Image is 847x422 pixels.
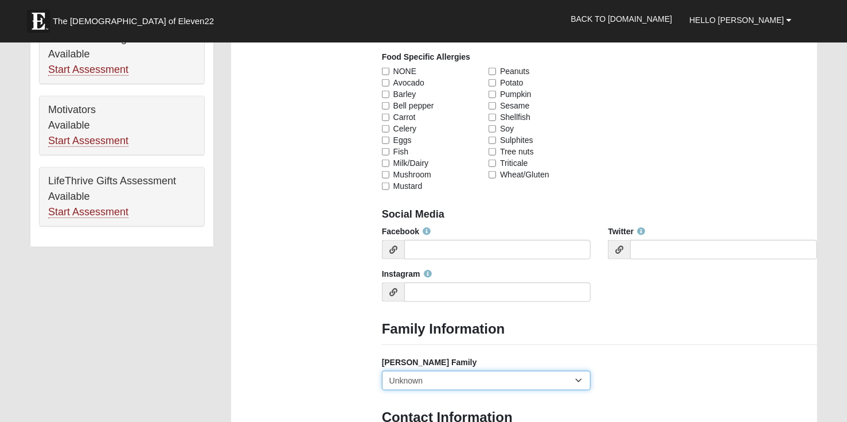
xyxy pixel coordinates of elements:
[489,137,496,144] input: Sulphites
[562,5,681,33] a: Back to [DOMAIN_NAME]
[393,65,416,77] span: NONE
[382,321,817,338] h3: Family Information
[382,68,389,75] input: NONE
[489,148,496,156] input: Tree nuts
[48,135,128,147] a: Start Assessment
[500,157,528,169] span: Triticale
[500,111,530,123] span: Shellfish
[489,160,496,167] input: Triticale
[393,88,416,100] span: Barley
[393,146,408,157] span: Fish
[48,206,128,218] a: Start Assessment
[393,180,423,192] span: Mustard
[489,68,496,75] input: Peanuts
[382,160,389,167] input: Milk/Dairy
[500,146,534,157] span: Tree nuts
[382,51,470,63] label: Food Specific Allergies
[489,171,496,179] input: Wheat/Gluten
[40,96,204,155] div: Motivators Available
[382,357,477,368] label: [PERSON_NAME] Family
[681,6,800,34] a: Hello [PERSON_NAME]
[40,168,204,226] div: LifeThrive Gifts Assessment Available
[489,102,496,110] input: Sesame
[382,208,817,221] h4: Social Media
[500,65,529,77] span: Peanuts
[393,169,431,180] span: Mushroom
[393,111,416,123] span: Carrot
[382,268,432,280] label: Instagram
[21,4,251,33] a: The [DEMOGRAPHIC_DATA] of Eleven22
[40,25,204,84] div: Emotional Intelligence Available
[393,157,428,169] span: Milk/Dairy
[393,123,416,134] span: Celery
[382,125,389,133] input: Celery
[393,134,412,146] span: Eggs
[382,102,389,110] input: Bell pepper
[500,123,514,134] span: Soy
[27,10,50,33] img: Eleven22 logo
[608,226,645,237] label: Twitter
[382,137,389,144] input: Eggs
[382,114,389,121] input: Carrot
[382,226,431,237] label: Facebook
[393,100,434,111] span: Bell pepper
[500,134,533,146] span: Sulphites
[689,16,784,25] span: Hello [PERSON_NAME]
[500,100,529,111] span: Sesame
[489,79,496,87] input: Potato
[382,171,389,179] input: Mushroom
[48,64,128,76] a: Start Assessment
[489,91,496,98] input: Pumpkin
[382,91,389,98] input: Barley
[489,125,496,133] input: Soy
[382,79,389,87] input: Avocado
[500,88,531,100] span: Pumpkin
[500,169,549,180] span: Wheat/Gluten
[53,16,214,27] span: The [DEMOGRAPHIC_DATA] of Eleven22
[382,183,389,190] input: Mustard
[382,148,389,156] input: Fish
[489,114,496,121] input: Shellfish
[500,77,523,88] span: Potato
[393,77,424,88] span: Avocado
